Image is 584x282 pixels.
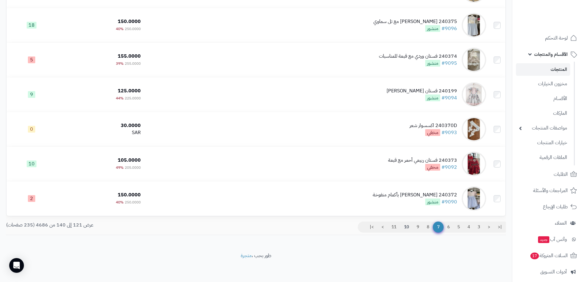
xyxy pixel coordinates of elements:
[537,235,567,244] span: وآتس آب
[516,216,580,230] a: العملاء
[516,151,570,164] a: الملفات الرقمية
[533,186,568,195] span: المراجعات والأسئلة
[545,34,568,42] span: لوحة التحكم
[27,160,36,167] span: 10
[373,18,457,25] div: 240375 [PERSON_NAME] مع تل سماوي
[425,95,440,101] span: منشور
[538,236,549,243] span: جديد
[516,107,570,120] a: الماركات
[28,126,35,133] span: 0
[425,199,440,205] span: منشور
[377,222,388,233] a: >
[59,129,141,136] div: SAR
[443,222,454,233] a: 6
[441,129,457,136] a: #9093
[453,222,464,233] a: 5
[125,26,141,32] span: 250.0000
[516,122,570,135] a: مواصفات المنتجات
[542,17,578,30] img: logo-2.png
[9,258,24,273] div: Open Intercom Messenger
[516,265,580,279] a: أدوات التسويق
[379,53,457,60] div: 240374 فستان وردي مع قبعة للمناسبات
[530,251,568,260] span: السلات المتروكة
[534,50,568,59] span: الأقسام والمنتجات
[366,222,378,233] a: >|
[516,136,570,149] a: خيارات المنتجات
[425,25,440,32] span: منشور
[441,198,457,206] a: #9090
[494,222,506,233] a: |<
[516,92,570,105] a: الأقسام
[516,248,580,263] a: السلات المتروكة17
[118,191,141,199] span: 150.0000
[118,18,141,25] span: 150.0000
[125,199,141,205] span: 250.0000
[516,31,580,45] a: لوحة التحكم
[425,164,440,171] span: مخفي
[59,122,141,129] div: 30.0000
[125,165,141,170] span: 205.0000
[425,60,440,67] span: منشور
[28,91,35,98] span: 9
[441,94,457,102] a: #9094
[555,219,567,227] span: العملاء
[484,222,494,233] a: <
[387,87,457,95] div: 240199 فستان [PERSON_NAME]
[423,222,433,233] a: 8
[464,222,474,233] a: 4
[118,87,141,95] span: 125.0000
[516,232,580,247] a: وآتس آبجديد
[118,52,141,60] span: 155.0000
[441,25,457,32] a: #9096
[27,22,36,29] span: 18
[516,167,580,182] a: الطلبات
[462,82,486,107] img: 240199 فستان مشجر سماوي
[516,63,570,76] a: المنتجات
[28,195,35,202] span: 2
[28,56,35,63] span: 5
[462,48,486,72] img: 240374 فستان وردي مع قبعة للمناسبات
[543,203,568,211] span: طلبات الإرجاع
[554,170,568,179] span: الطلبات
[116,199,124,205] span: 40%
[373,191,457,199] div: 240372 [PERSON_NAME] بأكمام منفوخة
[441,60,457,67] a: #9095
[441,164,457,171] a: #9092
[118,156,141,164] span: 105.0000
[462,152,486,176] img: 240373 فستان ربيعي أحمر مع قبعة
[530,253,539,259] span: 17
[413,222,423,233] a: 9
[125,61,141,66] span: 255.0000
[516,77,570,91] a: مخزون الخيارات
[241,252,252,259] a: متجرة
[388,157,457,164] div: 240373 فستان ربيعي أحمر مع قبعة
[2,222,256,229] div: عرض 121 إلى 140 من 4686 (235 صفحات)
[400,222,413,233] a: 10
[462,186,486,211] img: 240372 فستان جاكارد بأكمام منفوخة
[116,165,124,170] span: 49%
[516,183,580,198] a: المراجعات والأسئلة
[125,95,141,101] span: 225.0000
[462,13,486,37] img: 240375 فستان جاكارد مع تل سماوي
[474,222,484,233] a: 3
[540,268,567,276] span: أدوات التسويق
[116,95,124,101] span: 44%
[116,26,124,32] span: 40%
[116,61,124,66] span: 39%
[433,222,444,233] span: 7
[462,117,486,141] img: 240370D اكسسوار شعر
[410,122,457,129] div: 240370D اكسسوار شعر
[516,199,580,214] a: طلبات الإرجاع
[387,222,400,233] a: 11
[425,129,440,136] span: مخفي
